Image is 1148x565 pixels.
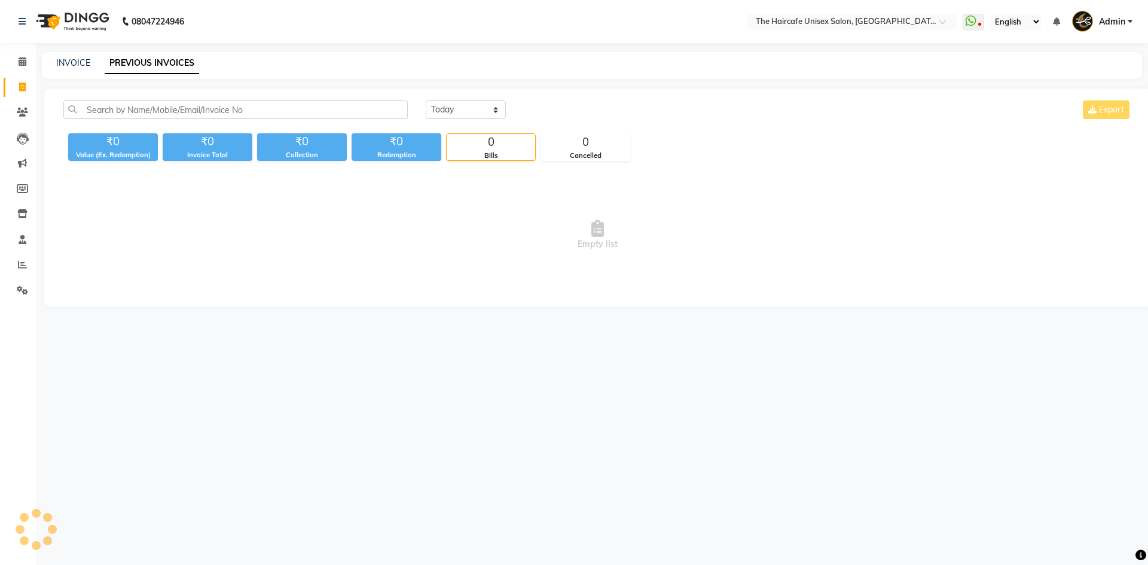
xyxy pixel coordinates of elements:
[30,5,112,38] img: logo
[63,100,408,119] input: Search by Name/Mobile/Email/Invoice No
[56,57,90,68] a: INVOICE
[541,151,630,161] div: Cancelled
[352,150,441,160] div: Redemption
[132,5,184,38] b: 08047224946
[1099,16,1125,28] span: Admin
[257,150,347,160] div: Collection
[257,133,347,150] div: ₹0
[163,150,252,160] div: Invoice Total
[447,134,535,151] div: 0
[447,151,535,161] div: Bills
[1072,11,1093,32] img: Admin
[63,175,1132,295] span: Empty list
[68,133,158,150] div: ₹0
[105,53,199,74] a: PREVIOUS INVOICES
[352,133,441,150] div: ₹0
[68,150,158,160] div: Value (Ex. Redemption)
[163,133,252,150] div: ₹0
[541,134,630,151] div: 0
